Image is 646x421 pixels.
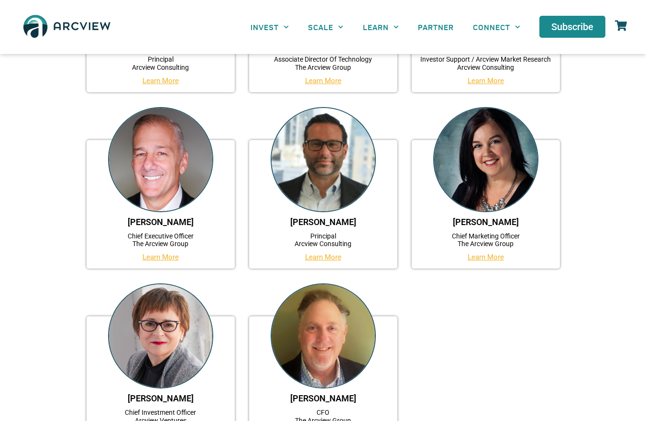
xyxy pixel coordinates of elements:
[19,10,115,44] img: The Arcview Group
[142,76,179,85] a: Learn More
[290,393,356,403] a: [PERSON_NAME]
[142,253,179,261] a: Learn More
[539,16,605,38] a: Subscribe
[353,16,408,38] a: LEARN
[241,16,530,38] nav: Menu
[452,232,520,248] a: Chief Marketing OfficerThe Arcview Group
[128,393,194,403] a: [PERSON_NAME]
[295,232,351,248] a: PrincipalArcview Consulting
[298,16,353,38] a: SCALE
[305,76,341,85] a: Learn More
[453,217,519,227] a: [PERSON_NAME]
[305,253,341,261] a: Learn More
[128,217,194,227] a: [PERSON_NAME]
[274,55,372,71] a: Associate Director Of TechnologyThe Arcview Group
[551,22,593,32] span: Subscribe
[290,217,356,227] a: [PERSON_NAME]
[241,16,298,38] a: INVEST
[463,16,530,38] a: CONNECT
[468,76,504,85] a: Learn More
[128,232,194,248] a: Chief Executive OfficerThe Arcview Group
[408,16,463,38] a: PARTNER
[132,55,189,71] a: PrincipalArcview Consulting
[468,253,504,261] a: Learn More
[420,55,551,71] a: Investor Support / Arcview Market ResearchArcview Consulting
